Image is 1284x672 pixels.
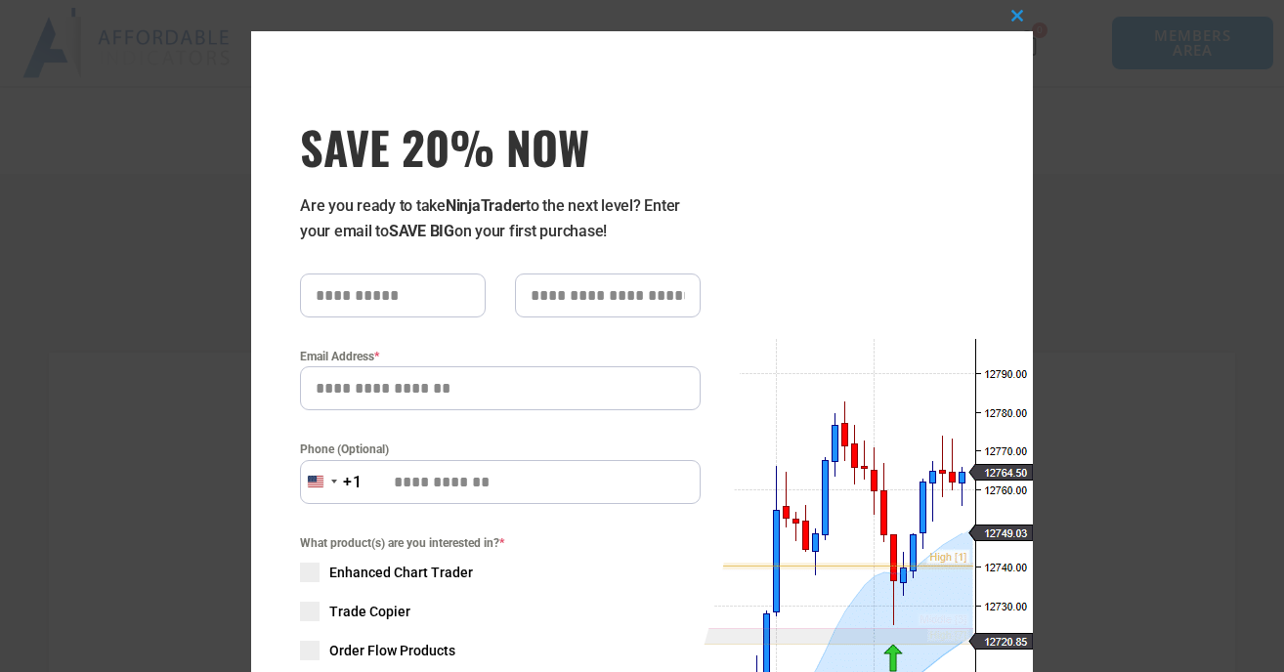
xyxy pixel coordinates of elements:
[300,193,701,244] p: Are you ready to take to the next level? Enter your email to on your first purchase!
[300,460,363,504] button: Selected country
[300,347,701,366] label: Email Address
[329,641,455,660] span: Order Flow Products
[389,222,454,240] strong: SAVE BIG
[329,602,410,621] span: Trade Copier
[300,563,701,582] label: Enhanced Chart Trader
[300,119,701,174] h3: SAVE 20% NOW
[300,641,701,660] label: Order Flow Products
[329,563,473,582] span: Enhanced Chart Trader
[300,440,701,459] label: Phone (Optional)
[1218,606,1264,652] iframe: Intercom live chat
[300,533,701,553] span: What product(s) are you interested in?
[300,602,701,621] label: Trade Copier
[446,196,526,215] strong: NinjaTrader
[343,470,363,495] div: +1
